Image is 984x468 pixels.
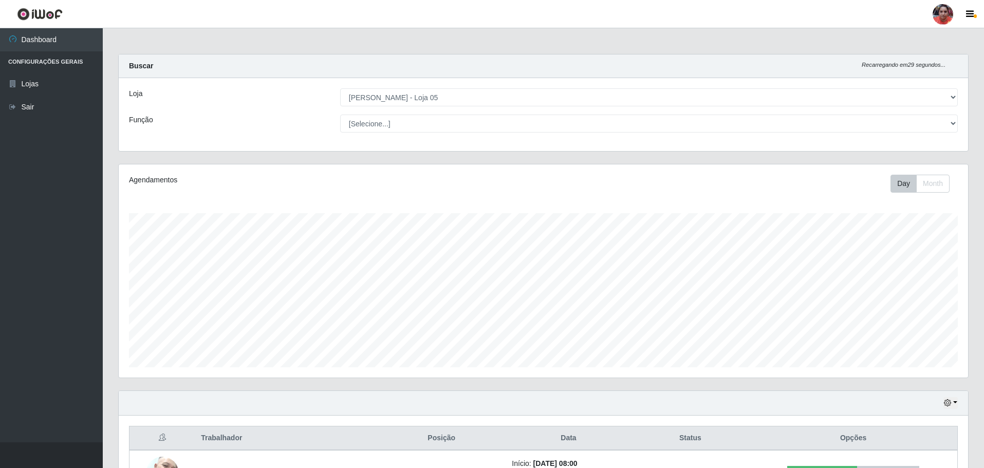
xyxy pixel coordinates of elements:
[916,175,950,193] button: Month
[377,426,506,451] th: Posição
[129,62,153,70] strong: Buscar
[890,175,950,193] div: First group
[195,426,377,451] th: Trabalhador
[862,62,945,68] i: Recarregando em 29 segundos...
[533,459,578,467] time: [DATE] 08:00
[632,426,750,451] th: Status
[890,175,958,193] div: Toolbar with button groups
[749,426,957,451] th: Opções
[17,8,63,21] img: CoreUI Logo
[129,115,153,125] label: Função
[129,88,142,99] label: Loja
[129,175,466,185] div: Agendamentos
[506,426,631,451] th: Data
[890,175,917,193] button: Day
